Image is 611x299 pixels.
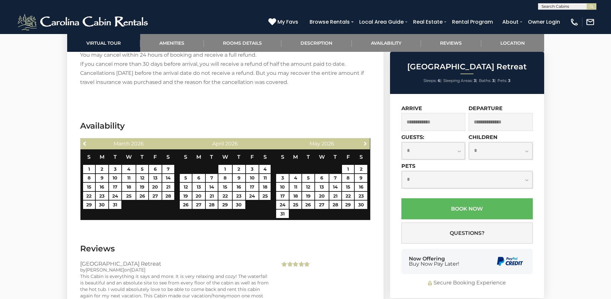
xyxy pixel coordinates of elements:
[355,165,367,173] a: 2
[289,183,301,191] a: 11
[276,192,289,200] a: 17
[83,201,95,209] a: 29
[204,34,281,52] a: Rooms Details
[259,192,271,200] a: 25
[246,183,259,191] a: 17
[109,201,122,209] a: 31
[410,16,446,28] a: Real Estate
[180,174,192,182] a: 5
[329,201,341,209] a: 28
[329,192,341,200] a: 21
[302,201,314,209] a: 26
[109,174,122,182] a: 10
[499,16,522,28] a: About
[184,154,187,160] span: Sunday
[109,183,122,191] a: 17
[114,154,117,160] span: Tuesday
[192,174,205,182] a: 6
[225,141,238,147] span: 2026
[469,134,497,140] label: Children
[334,154,337,160] span: Thursday
[263,154,267,160] span: Saturday
[149,183,162,191] a: 20
[277,18,298,26] span: My Favs
[83,192,95,200] a: 22
[246,174,259,182] a: 10
[319,154,325,160] span: Wednesday
[276,174,289,182] a: 3
[401,279,533,287] div: Secure Booking Experience
[109,192,122,200] a: 24
[361,139,369,147] a: Next
[315,183,329,191] a: 13
[469,105,503,111] label: Departure
[310,141,320,147] span: May
[81,139,89,147] a: Previous
[218,183,232,191] a: 15
[212,141,224,147] span: April
[83,183,95,191] a: 15
[233,165,245,173] a: 2
[83,174,95,182] a: 8
[180,201,192,209] a: 26
[329,183,341,191] a: 14
[363,141,368,146] span: Next
[306,16,353,28] a: Browse Rentals
[100,154,104,160] span: Monday
[80,267,271,273] div: by on
[180,183,192,191] a: 12
[206,183,218,191] a: 14
[342,192,354,200] a: 22
[356,16,407,28] a: Local Area Guide
[401,163,415,169] label: Pets
[586,17,595,27] img: mail-regular-white.png
[352,34,421,52] a: Availability
[315,192,329,200] a: 20
[525,16,563,28] a: Owner Login
[149,174,162,182] a: 13
[474,78,476,83] strong: 3
[83,165,95,173] a: 1
[149,192,162,200] a: 27
[259,174,271,182] a: 11
[233,183,245,191] a: 16
[302,183,314,191] a: 12
[96,174,108,182] a: 9
[218,201,232,209] a: 29
[438,78,440,83] strong: 6
[114,141,130,147] span: March
[355,192,367,200] a: 23
[421,34,481,52] a: Reviews
[162,192,174,200] a: 28
[130,267,145,273] span: [DATE]
[289,201,301,209] a: 25
[122,192,136,200] a: 25
[307,154,310,160] span: Tuesday
[196,154,201,160] span: Monday
[259,165,271,173] a: 4
[409,256,459,267] div: Now Offering
[401,223,533,244] button: Questions?
[281,34,352,52] a: Description
[162,183,174,191] a: 21
[180,192,192,200] a: 19
[347,154,350,160] span: Friday
[122,174,136,182] a: 11
[315,201,329,209] a: 27
[162,165,174,173] a: 7
[409,261,459,267] span: Buy Now Pay Later!
[246,192,259,200] a: 24
[86,267,124,273] span: [PERSON_NAME]
[479,78,491,83] span: Baths:
[233,174,245,182] a: 9
[355,201,367,209] a: 30
[206,174,218,182] a: 7
[268,18,300,26] a: My Favs
[302,192,314,200] a: 19
[497,78,507,83] span: Pets:
[96,165,108,173] a: 2
[162,174,174,182] a: 14
[122,165,136,173] a: 4
[342,201,354,209] a: 29
[109,165,122,173] a: 3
